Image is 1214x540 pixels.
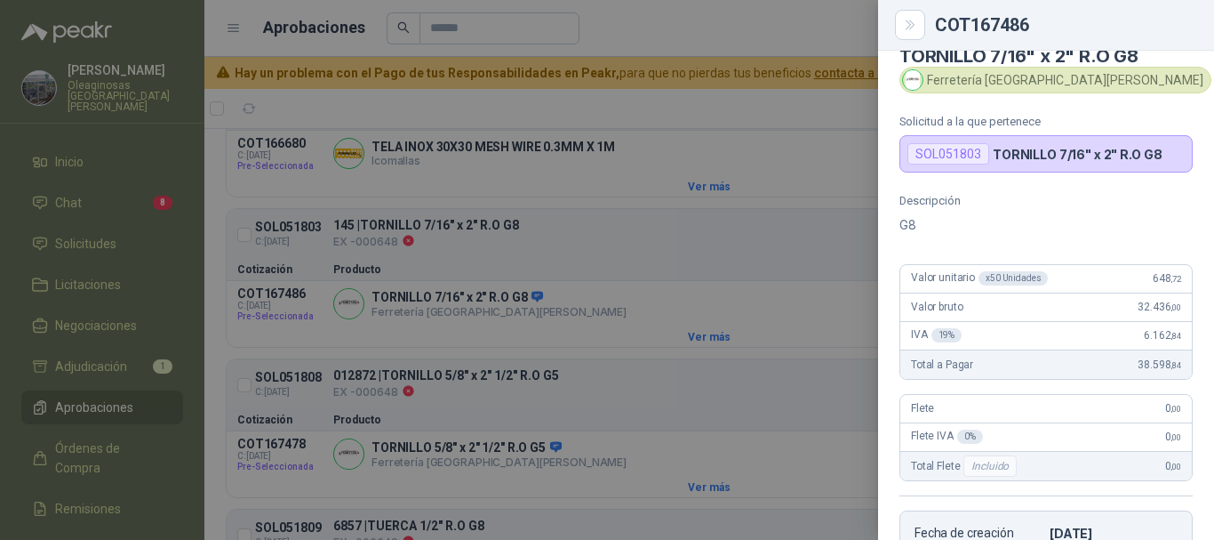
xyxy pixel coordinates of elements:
span: Flete [911,402,934,415]
span: ,00 [1170,462,1181,471]
div: Ferretería [GEOGRAPHIC_DATA][PERSON_NAME] [899,67,1211,93]
p: G8 [899,214,1193,236]
span: 0 [1165,402,1181,415]
span: Flete IVA [911,430,983,444]
span: ,84 [1170,360,1181,370]
span: 38.598 [1138,359,1181,371]
span: 0 [1165,460,1181,472]
div: Incluido [963,455,1017,477]
span: ,00 [1170,302,1181,312]
span: IVA [911,328,962,343]
div: x 50 Unidades [978,271,1048,286]
img: Company Logo [903,70,922,90]
span: Valor bruto [911,301,962,313]
h4: TORNILLO 7/16" x 2" R.O G8 [899,45,1193,67]
p: Descripción [899,194,1193,207]
span: ,84 [1170,331,1181,341]
span: Total Flete [911,455,1020,477]
span: 6.162 [1144,329,1181,342]
span: ,00 [1170,432,1181,442]
span: 32.436 [1138,301,1181,313]
p: Solicitud a la que pertenece [899,115,1193,128]
div: COT167486 [935,16,1193,34]
span: 0 [1165,431,1181,443]
span: ,72 [1170,274,1181,284]
div: 19 % [931,328,962,343]
span: Valor unitario [911,271,1048,286]
span: 648 [1153,272,1181,285]
div: 0 % [957,430,983,444]
div: SOL051803 [907,143,989,165]
span: Total a Pagar [911,359,973,371]
p: TORNILLO 7/16" x 2" R.O G8 [993,147,1162,162]
button: Close [899,14,921,36]
span: ,00 [1170,404,1181,414]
